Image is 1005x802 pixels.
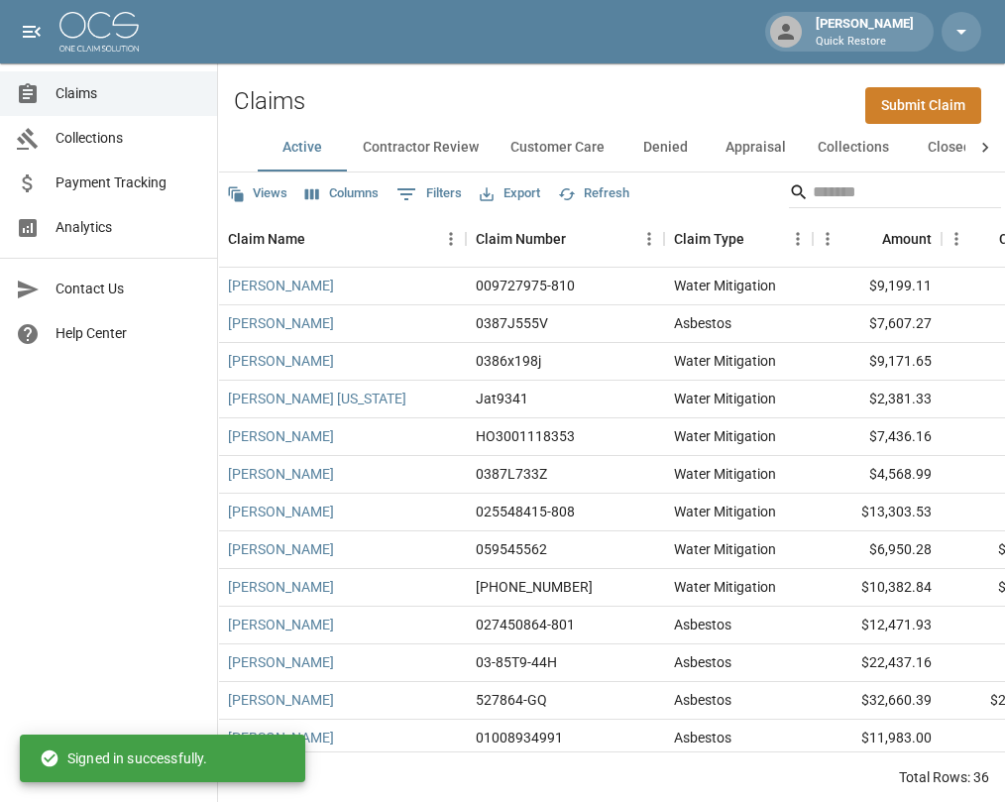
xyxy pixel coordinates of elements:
[305,225,333,253] button: Sort
[813,305,942,343] div: $7,607.27
[744,225,772,253] button: Sort
[56,279,201,299] span: Contact Us
[710,124,802,172] button: Appraisal
[228,211,305,267] div: Claim Name
[56,83,201,104] span: Claims
[674,728,731,747] div: Asbestos
[300,178,384,209] button: Select columns
[942,224,971,254] button: Menu
[674,464,776,484] div: Water Mitigation
[813,720,942,757] div: $11,983.00
[228,313,334,333] a: [PERSON_NAME]
[674,577,776,597] div: Water Mitigation
[59,12,139,52] img: ocs-logo-white-transparent.png
[674,539,776,559] div: Water Mitigation
[674,690,731,710] div: Asbestos
[813,224,842,254] button: Menu
[476,211,566,267] div: Claim Number
[674,351,776,371] div: Water Mitigation
[674,615,731,634] div: Asbestos
[234,87,305,116] h2: Claims
[813,682,942,720] div: $32,660.39
[899,767,989,787] div: Total Rows: 36
[12,12,52,52] button: open drawer
[620,124,710,172] button: Denied
[476,502,575,521] div: 025548415-808
[674,389,776,408] div: Water Mitigation
[228,464,334,484] a: [PERSON_NAME]
[674,276,776,295] div: Water Mitigation
[476,577,593,597] div: 01-009-044479
[789,176,1001,212] div: Search
[56,128,201,149] span: Collections
[476,464,547,484] div: 0387L733Z
[674,652,731,672] div: Asbestos
[476,728,563,747] div: 01008934991
[634,224,664,254] button: Menu
[813,644,942,682] div: $22,437.16
[40,741,207,776] div: Signed in successfully.
[813,531,942,569] div: $6,950.28
[674,426,776,446] div: Water Mitigation
[813,569,942,607] div: $10,382.84
[813,607,942,644] div: $12,471.93
[228,652,334,672] a: [PERSON_NAME]
[228,690,334,710] a: [PERSON_NAME]
[865,87,981,124] a: Submit Claim
[882,211,932,267] div: Amount
[476,276,575,295] div: 009727975-810
[476,690,547,710] div: 527864-GQ
[56,323,201,344] span: Help Center
[228,426,334,446] a: [PERSON_NAME]
[56,172,201,193] span: Payment Tracking
[258,124,347,172] button: Active
[476,539,547,559] div: 059545562
[228,351,334,371] a: [PERSON_NAME]
[56,217,201,238] span: Analytics
[553,178,634,209] button: Refresh
[495,124,620,172] button: Customer Care
[813,211,942,267] div: Amount
[674,211,744,267] div: Claim Type
[476,652,557,672] div: 03-85T9-44H
[813,268,942,305] div: $9,199.11
[228,502,334,521] a: [PERSON_NAME]
[228,389,406,408] a: [PERSON_NAME] [US_STATE]
[466,211,664,267] div: Claim Number
[813,343,942,381] div: $9,171.65
[854,225,882,253] button: Sort
[674,313,731,333] div: Asbestos
[813,456,942,494] div: $4,568.99
[813,381,942,418] div: $2,381.33
[566,225,594,253] button: Sort
[347,124,495,172] button: Contractor Review
[971,225,999,253] button: Sort
[476,615,575,634] div: 027450864-801
[218,211,466,267] div: Claim Name
[228,539,334,559] a: [PERSON_NAME]
[475,178,545,209] button: Export
[476,351,541,371] div: 0386x198j
[783,224,813,254] button: Menu
[808,14,922,50] div: [PERSON_NAME]
[222,178,292,209] button: Views
[816,34,914,51] p: Quick Restore
[391,178,467,210] button: Show filters
[258,124,965,172] div: dynamic tabs
[228,615,334,634] a: [PERSON_NAME]
[476,313,548,333] div: 0387J555V
[813,418,942,456] div: $7,436.16
[664,211,813,267] div: Claim Type
[476,389,528,408] div: Jat9341
[228,276,334,295] a: [PERSON_NAME]
[905,124,994,172] button: Closed
[436,224,466,254] button: Menu
[813,494,942,531] div: $13,303.53
[228,577,334,597] a: [PERSON_NAME]
[476,426,575,446] div: HO3001118353
[802,124,905,172] button: Collections
[674,502,776,521] div: Water Mitigation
